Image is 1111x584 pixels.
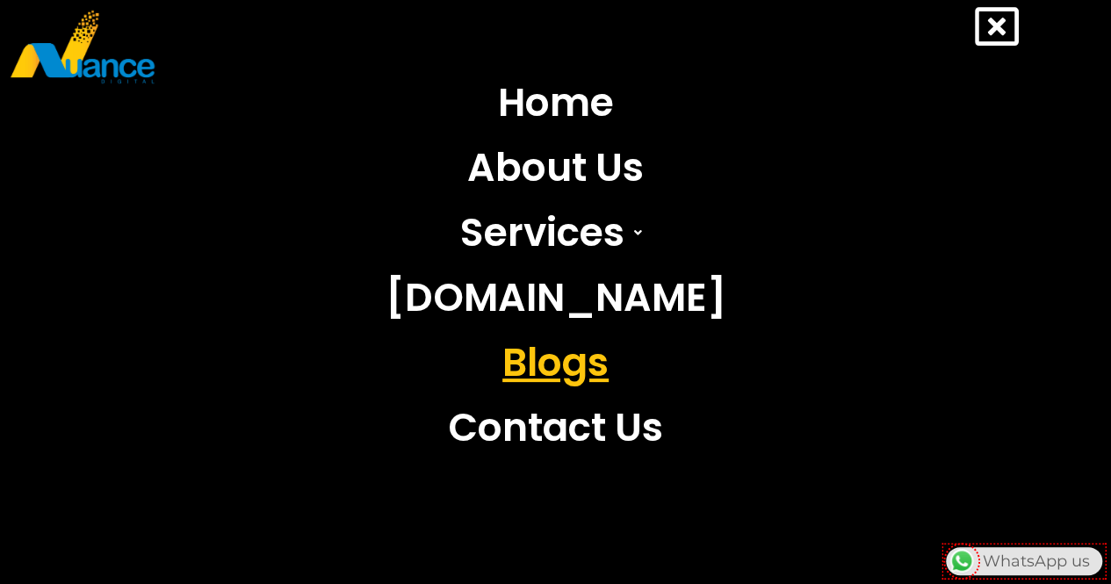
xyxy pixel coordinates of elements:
[372,135,739,200] a: About Us
[9,9,156,85] img: nuance-qatar_logo
[372,330,739,395] a: Blogs
[372,395,739,460] a: Contact Us
[946,552,1102,571] a: WhatsAppWhatsApp us
[946,547,1102,575] div: WhatsApp us
[372,70,739,135] a: Home
[372,200,739,265] a: Services
[372,265,739,330] a: [DOMAIN_NAME]
[948,547,976,575] img: WhatsApp
[9,9,547,85] a: nuance-qatar_logo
